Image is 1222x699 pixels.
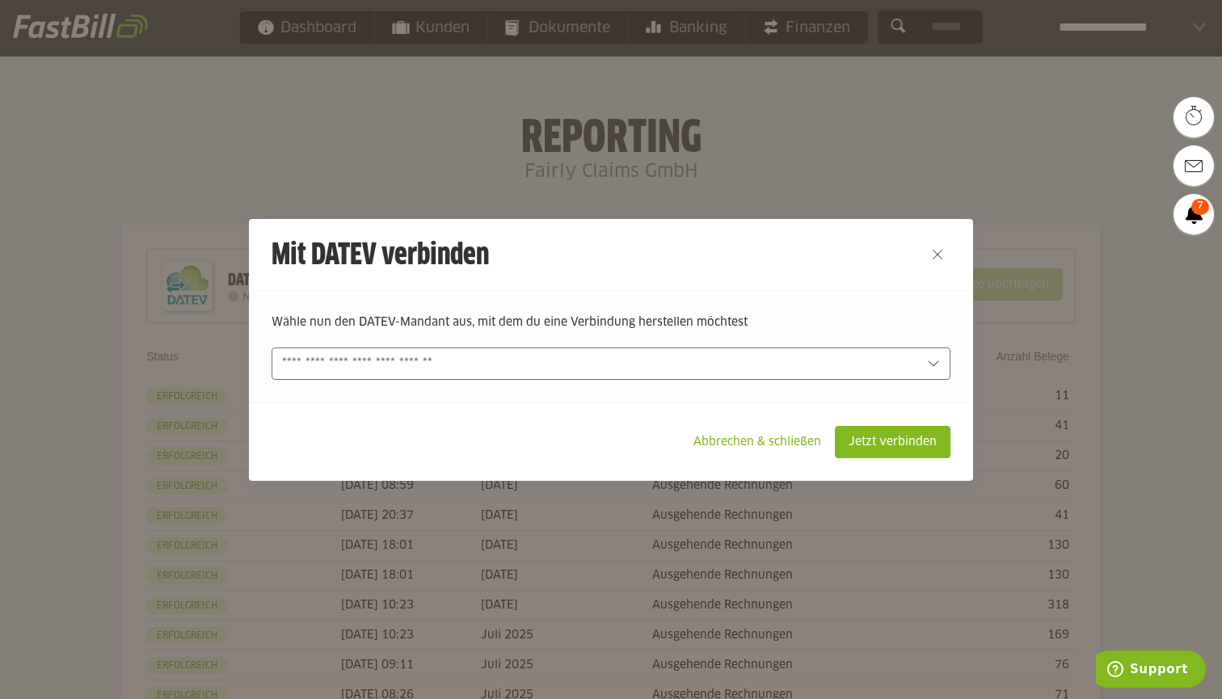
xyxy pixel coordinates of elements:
[835,426,950,458] sl-button: Jetzt verbinden
[272,314,950,331] p: Wähle nun den DATEV-Mandant aus, mit dem du eine Verbindung herstellen möchtest
[1096,651,1206,691] iframe: Öffnet ein Widget, in dem Sie weitere Informationen finden
[680,426,835,458] sl-button: Abbrechen & schließen
[1191,199,1209,215] span: 7
[1174,194,1214,234] a: 7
